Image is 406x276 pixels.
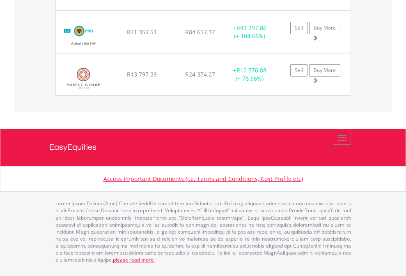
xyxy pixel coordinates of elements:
span: R84 657.37 [185,28,215,36]
div: + (+ 104.69%) [224,24,275,40]
a: Sell [290,64,307,77]
span: R43 297.86 [236,24,266,32]
img: EQU.ZA.PPE.png [60,64,107,93]
span: R41 359.51 [127,28,157,36]
img: EQU.ZA.FNBEQF.png [60,21,107,51]
span: R13 797.39 [127,70,157,78]
a: Buy More [309,22,340,34]
a: Sell [290,22,307,34]
span: R10 576.88 [236,66,266,74]
div: + (+ 76.66%) [224,66,275,83]
span: R24 374.27 [185,70,215,78]
p: Lorem Ipsum Dolors (Ame) Con a/e SeddOeiusmod tem InciDiduntut Lab Etd mag aliquaen admin veniamq... [55,200,351,263]
a: please read more: [113,256,155,263]
a: Access Important Documents (i.e. Terms and Conditions, Cost Profile etc) [103,175,303,183]
a: Buy More [309,64,340,77]
a: EasyEquities [49,129,357,166]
